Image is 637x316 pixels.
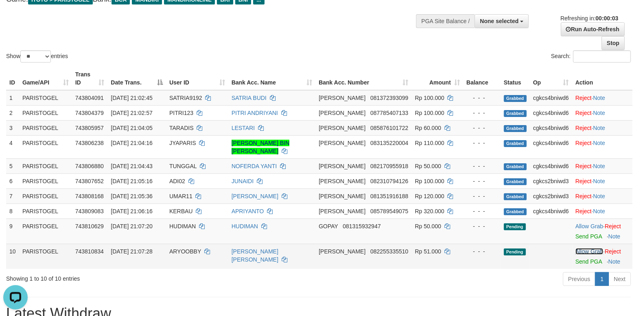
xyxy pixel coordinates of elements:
[504,140,527,147] span: Grabbed
[530,105,572,120] td: cgkcs4bniwd6
[551,50,631,63] label: Search:
[319,178,366,184] span: [PERSON_NAME]
[605,223,621,229] a: Reject
[576,248,605,255] span: ·
[605,248,621,255] a: Reject
[6,90,19,106] td: 1
[111,208,152,214] span: [DATE] 21:06:16
[19,67,72,90] th: Game/API: activate to sort column ascending
[576,95,592,101] a: Reject
[75,163,104,169] span: 743806880
[6,244,19,269] td: 10
[319,95,366,101] span: [PERSON_NAME]
[415,223,441,229] span: Rp 50.000
[169,140,196,146] span: JYAPARIS
[75,140,104,146] span: 743806238
[560,15,618,22] span: Refreshing in:
[319,125,366,131] span: [PERSON_NAME]
[19,105,72,120] td: PARISTOGEL
[572,158,633,173] td: ·
[572,173,633,188] td: ·
[6,120,19,135] td: 3
[572,120,633,135] td: ·
[370,140,408,146] span: Copy 083135220004 to clipboard
[504,125,527,132] span: Grabbed
[576,223,603,229] a: Allow Grab
[595,15,618,22] strong: 00:00:03
[466,177,497,185] div: - - -
[504,249,526,255] span: Pending
[595,272,609,286] a: 1
[370,178,408,184] span: Copy 082310794126 to clipboard
[576,125,592,131] a: Reject
[504,178,527,185] span: Grabbed
[19,90,72,106] td: PARISTOGEL
[232,140,289,154] a: [PERSON_NAME] BIN [PERSON_NAME]
[169,95,202,101] span: SATRIA9192
[6,50,68,63] label: Show entries
[572,67,633,90] th: Action
[169,178,185,184] span: ADI02
[19,173,72,188] td: PARISTOGEL
[572,90,633,106] td: ·
[6,135,19,158] td: 4
[466,124,497,132] div: - - -
[370,125,408,131] span: Copy 085876101722 to clipboard
[370,193,408,199] span: Copy 081351916188 to clipboard
[602,36,625,50] a: Stop
[501,67,530,90] th: Status
[370,110,408,116] span: Copy 087785407133 to clipboard
[593,193,605,199] a: Note
[609,272,631,286] a: Next
[466,139,497,147] div: - - -
[370,208,408,214] span: Copy 085789549075 to clipboard
[319,208,366,214] span: [PERSON_NAME]
[232,223,258,229] a: HUDIMAN
[20,50,51,63] select: Showentries
[572,203,633,219] td: ·
[593,110,605,116] a: Note
[169,208,193,214] span: KERBAU
[412,67,463,90] th: Amount: activate to sort column ascending
[6,219,19,244] td: 9
[415,95,444,101] span: Rp 100.000
[232,163,277,169] a: NOFERDA YANTI
[370,163,408,169] span: Copy 082170955918 to clipboard
[228,67,315,90] th: Bank Acc. Name: activate to sort column ascending
[609,233,621,240] a: Note
[466,162,497,170] div: - - -
[466,247,497,255] div: - - -
[319,248,366,255] span: [PERSON_NAME]
[530,67,572,90] th: Op: activate to sort column ascending
[319,163,366,169] span: [PERSON_NAME]
[609,258,621,265] a: Note
[232,193,278,199] a: [PERSON_NAME]
[19,203,72,219] td: PARISTOGEL
[466,192,497,200] div: - - -
[107,67,166,90] th: Date Trans.: activate to sort column descending
[19,188,72,203] td: PARISTOGEL
[530,173,572,188] td: cgkcs2bniwd3
[572,105,633,120] td: ·
[463,67,501,90] th: Balance
[576,193,592,199] a: Reject
[593,208,605,214] a: Note
[530,188,572,203] td: cgkcs2bniwd3
[576,208,592,214] a: Reject
[75,208,104,214] span: 743809083
[415,193,444,199] span: Rp 120.000
[75,110,104,116] span: 743804379
[343,223,381,229] span: Copy 081315932947 to clipboard
[416,14,475,28] div: PGA Site Balance /
[466,94,497,102] div: - - -
[19,158,72,173] td: PARISTOGEL
[169,248,201,255] span: ARYOOBBY
[111,95,152,101] span: [DATE] 21:02:45
[415,248,441,255] span: Rp 51.000
[111,248,152,255] span: [DATE] 21:07:28
[530,203,572,219] td: cgkcs4bniwd6
[576,178,592,184] a: Reject
[19,219,72,244] td: PARISTOGEL
[572,244,633,269] td: ·
[111,193,152,199] span: [DATE] 21:05:36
